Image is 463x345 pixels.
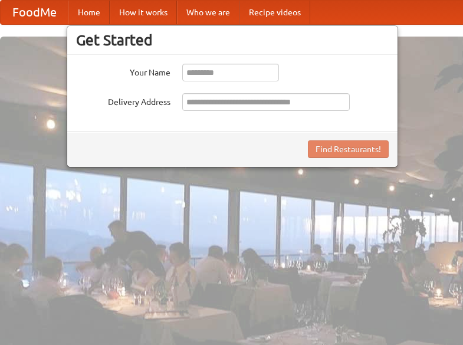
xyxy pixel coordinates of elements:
[76,31,389,49] h3: Get Started
[76,64,170,78] label: Your Name
[177,1,239,24] a: Who we are
[110,1,177,24] a: How it works
[308,140,389,158] button: Find Restaurants!
[239,1,310,24] a: Recipe videos
[76,93,170,108] label: Delivery Address
[68,1,110,24] a: Home
[1,1,68,24] a: FoodMe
